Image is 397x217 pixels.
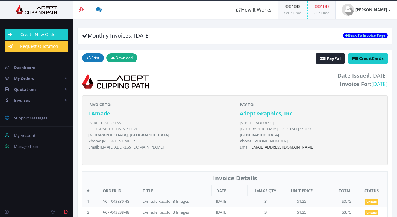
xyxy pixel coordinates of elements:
[250,144,314,150] a: [EMAIL_ADDRESS][DOMAIN_NAME]
[338,72,388,88] span: [DATE]
[5,41,68,52] a: Request Quotation
[284,10,301,15] small: Your Time
[98,196,138,207] td: ACP-043839-48
[82,196,98,207] td: 1
[14,98,30,103] span: Invoices
[359,55,384,61] span: Cards
[14,65,35,70] span: Dashboard
[230,1,278,19] a: How It Works
[14,144,39,149] span: Manage Team
[116,55,133,60] span: Download
[343,33,388,38] a: Back To Invoice Page
[359,55,372,61] span: Credit
[91,55,99,60] span: Print
[284,185,320,196] th: UNIT PRICE
[143,209,203,215] div: LAmade Recolor 3 Images
[98,185,138,196] th: ORDER ID
[336,1,397,19] a: [PERSON_NAME]
[340,80,371,88] strong: Invoice For:
[106,53,137,62] button: Download
[365,210,378,215] span: Unpaid
[316,53,345,64] a: PayPal
[211,196,247,207] td: [DATE]
[143,199,203,204] div: LAmade Recolor 3 Images
[320,185,356,196] th: TOTAL
[14,115,47,121] span: Support Messages
[88,110,110,117] strong: LAmade
[327,55,341,61] span: PayPal
[82,185,98,196] th: #
[348,53,388,64] a: CreditCards
[342,4,354,16] img: user_default.jpg
[294,3,300,10] span: 00
[82,32,150,39] span: Monthly Invoices: [DATE]
[247,196,284,207] td: 3
[323,3,329,10] span: 00
[285,3,291,10] span: 00
[82,172,388,185] th: Invoice Details
[14,133,35,138] span: My Account
[14,76,34,81] span: My Orders
[240,120,382,150] p: [STREET_ADDRESS], [GEOGRAPHIC_DATA], [US_STATE] 19709 Phone: [PHONE_NUMBER] Email:
[82,53,104,62] button: Print
[355,7,387,12] strong: [PERSON_NAME]
[88,102,112,107] strong: INVOICE TO:
[371,80,388,88] span: [DATE]
[284,196,320,207] td: $1.25
[88,132,169,138] b: [GEOGRAPHIC_DATA], [GEOGRAPHIC_DATA]
[211,185,247,196] th: DATE
[315,3,321,10] span: 00
[291,3,294,10] span: :
[88,120,230,150] p: [STREET_ADDRESS] [GEOGRAPHIC_DATA] 90021 Phone: [PHONE_NUMBER] Email: [EMAIL_ADDRESS][DOMAIN_NAME]
[5,29,68,40] a: Create New Order
[338,72,371,79] strong: Date Issued:
[240,132,279,138] b: [GEOGRAPHIC_DATA]
[356,185,387,196] th: STATUS
[5,5,68,14] img: Adept Graphics
[14,87,36,92] span: Quotations
[138,185,211,196] th: TITLE
[82,72,149,91] img: logo-print.png
[240,110,294,117] strong: Adept Graphics, Inc.
[314,10,329,15] small: Our Time
[365,199,378,205] span: Unpaid
[320,196,356,207] td: $3.75
[321,3,323,10] span: :
[247,185,284,196] th: IMAGE QTY
[240,102,254,107] strong: PAY TO:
